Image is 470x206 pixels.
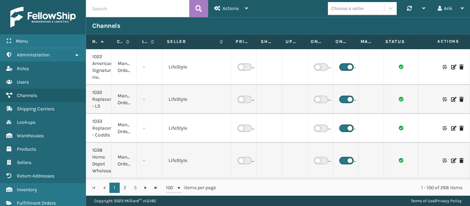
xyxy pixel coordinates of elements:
td: - [137,85,162,114]
label: Status [385,39,407,45]
i: Delete [459,65,463,69]
i: Edit [451,65,455,69]
span: Actions [223,6,239,11]
div: 1022 American Signature Inc. [92,53,105,81]
div: Choose a seller [331,5,364,12]
td: - [137,114,162,143]
td: - [137,143,162,178]
i: Customize Label [443,97,447,102]
p: Copyright 2023 Milliard™ v 1.0.185 [94,196,156,206]
label: Name [92,39,97,45]
span: Roles [17,66,29,72]
a: 1 [109,183,120,193]
label: Channel Type [117,39,122,45]
span: Go to the next page [143,185,148,191]
div: | [411,196,462,206]
span: Actions [416,36,463,47]
label: Map Channel Service [361,39,373,45]
i: Customize Label [443,158,447,163]
a: Go to the last page [151,183,161,193]
span: Products [17,146,36,152]
td: LifeStyle [162,85,231,114]
a: 3 [130,183,140,193]
span: Return Addresses [17,173,54,179]
i: Channel sync succeeded. [399,64,404,69]
span: Warehouses [17,133,44,139]
label: Print packing slip [236,39,248,45]
label: Only Ship using Required Carrier Service [311,39,323,45]
td: Manual Orders [111,143,137,178]
div: 1033 Replacement - Coddle [92,118,105,139]
i: Edit [451,158,455,163]
h3: Channels [92,22,120,30]
td: Manual Orders [111,85,137,114]
span: Inventory [17,187,37,193]
span: Users [17,79,29,85]
i: Channel sync succeeded. [399,126,404,130]
td: LifeStyle [162,49,231,85]
a: 2 [120,183,130,193]
label: Should Sync [261,39,273,45]
i: Delete [459,158,463,163]
label: Seller [167,39,216,45]
span: Channels [17,93,37,98]
span: Sellers [17,160,31,165]
td: Manual Orders [111,49,137,85]
label: Only Ship from Required Warehouse [335,39,348,45]
td: LifeStyle [162,143,231,178]
span: 100 [166,184,176,191]
i: Delete [459,126,463,131]
td: LifeStyle [162,114,231,143]
i: Edit [451,97,455,102]
i: Channel sync succeeded. [399,97,404,101]
label: Last update time [142,39,147,45]
td: Manual Orders [111,114,137,143]
i: Delete [459,97,463,102]
img: logo [10,7,76,28]
span: Administration [17,52,50,58]
i: Edit [451,126,455,131]
i: Channel sync succeeded. [399,158,404,163]
span: items per page [166,183,216,193]
div: 1038 Home Depot Wholesale [92,147,105,174]
span: Fulfillment Orders [17,200,56,206]
label: Upload inventory [286,39,298,45]
span: Lookups [17,119,35,125]
span: Menu [16,38,28,44]
i: Customize Label [443,126,447,131]
a: Terms of Use [411,198,435,203]
a: Privacy Policy [436,198,462,203]
a: Go to the next page [140,183,151,193]
i: Customize Label [443,65,447,69]
span: Go to the last page [153,185,159,191]
td: - [137,49,162,85]
div: 1 - 100 of 268 items [226,184,462,191]
div: 1032 Replacement - LS [92,89,105,110]
span: Shipping Carriers [17,106,54,112]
